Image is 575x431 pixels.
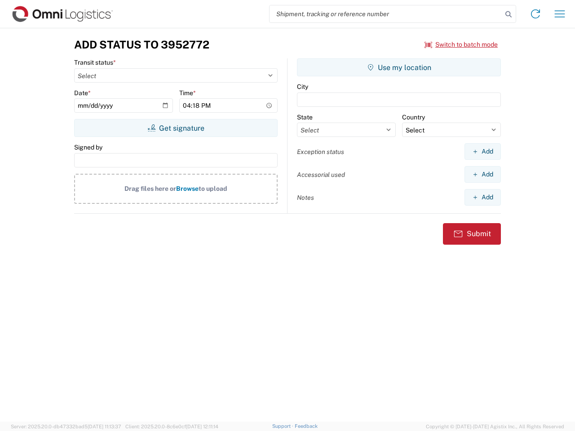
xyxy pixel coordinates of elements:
[297,58,501,76] button: Use my location
[425,37,498,52] button: Switch to batch mode
[464,189,501,206] button: Add
[443,223,501,245] button: Submit
[74,143,102,151] label: Signed by
[186,424,218,429] span: [DATE] 12:11:14
[88,424,121,429] span: [DATE] 11:13:37
[297,113,313,121] label: State
[11,424,121,429] span: Server: 2025.20.0-db47332bad5
[295,423,318,429] a: Feedback
[176,185,199,192] span: Browse
[74,119,278,137] button: Get signature
[297,83,308,91] label: City
[297,171,345,179] label: Accessorial used
[199,185,227,192] span: to upload
[426,422,564,431] span: Copyright © [DATE]-[DATE] Agistix Inc., All Rights Reserved
[272,423,295,429] a: Support
[74,89,91,97] label: Date
[179,89,196,97] label: Time
[124,185,176,192] span: Drag files here or
[297,148,344,156] label: Exception status
[464,143,501,160] button: Add
[125,424,218,429] span: Client: 2025.20.0-8c6e0cf
[74,58,116,66] label: Transit status
[270,5,502,22] input: Shipment, tracking or reference number
[297,194,314,202] label: Notes
[464,166,501,183] button: Add
[402,113,425,121] label: Country
[74,38,209,51] h3: Add Status to 3952772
